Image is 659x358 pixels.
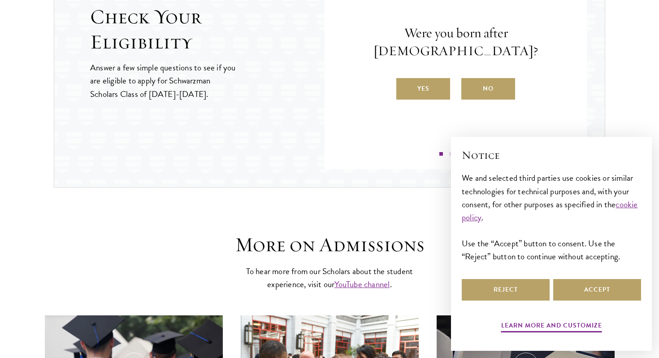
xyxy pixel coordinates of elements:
[462,279,550,301] button: Reject
[191,232,468,258] h3: More on Admissions
[462,198,638,224] a: cookie policy
[90,61,237,100] p: Answer a few simple questions to see if you are eligible to apply for Schwarzman Scholars Class o...
[553,279,641,301] button: Accept
[242,265,417,291] p: To hear more from our Scholars about the student experience, visit our .
[90,4,325,55] h2: Check Your Eligibility
[462,148,641,163] h2: Notice
[351,24,560,60] p: Were you born after [DEMOGRAPHIC_DATA]?
[501,320,602,334] button: Learn more and customize
[334,278,390,291] a: YouTube channel
[462,171,641,262] div: We and selected third parties use cookies or similar technologies for technical purposes and, wit...
[461,78,515,100] label: No
[396,78,450,100] label: Yes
